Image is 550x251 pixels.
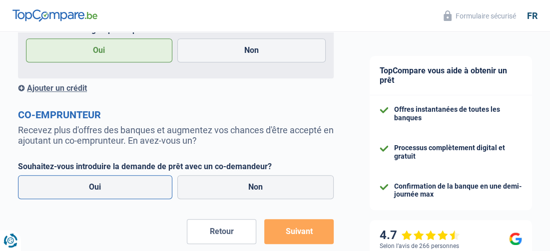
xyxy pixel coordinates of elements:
button: Formulaire sécurisé [438,7,522,24]
div: TopCompare vous aide à obtenir un prêt [370,56,532,95]
label: Souhaitez-vous introduire la demande de prêt avec un co-demandeur? [18,162,334,171]
p: Recevez plus d'offres des banques et augmentez vos chances d'être accepté en ajoutant un co-empru... [18,125,334,146]
div: fr [527,10,538,21]
div: Selon l’avis de 266 personnes [380,243,459,250]
label: Non [177,38,326,62]
button: Retour [187,219,256,244]
label: Non [177,175,334,199]
div: 4.7 [380,228,460,243]
h2: Co-emprunteur [18,109,334,121]
label: Oui [18,175,172,199]
div: Offres instantanées de toutes les banques [394,105,522,122]
div: Confirmation de la banque en une demi-journée max [394,182,522,199]
img: TopCompare Logo [12,9,97,21]
label: Oui [26,38,172,62]
div: Processus complètement digital et gratuit [394,144,522,161]
button: Suivant [264,219,334,244]
div: Ajouter un crédit [18,83,334,93]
